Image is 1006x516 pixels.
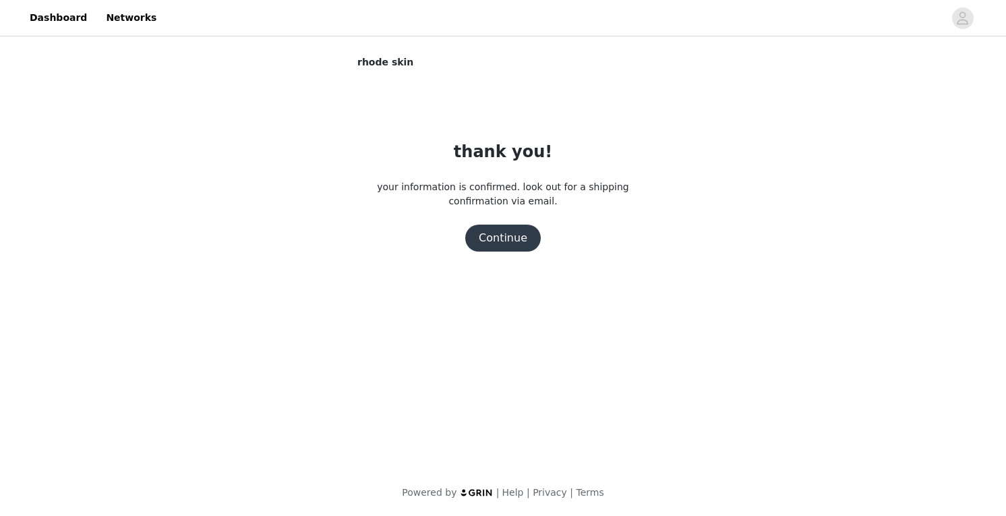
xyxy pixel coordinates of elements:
[357,180,649,208] p: your information is confirmed. look out for a shipping confirmation via email.
[357,55,413,69] span: rhode skin
[22,3,95,33] a: Dashboard
[98,3,165,33] a: Networks
[502,487,524,498] a: Help
[527,487,530,498] span: |
[496,487,500,498] span: |
[465,225,541,252] button: Continue
[570,487,573,498] span: |
[576,487,603,498] a: Terms
[956,7,969,29] div: avatar
[454,140,552,164] h1: thank you!
[533,487,567,498] a: Privacy
[402,487,456,498] span: Powered by
[460,488,494,497] img: logo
